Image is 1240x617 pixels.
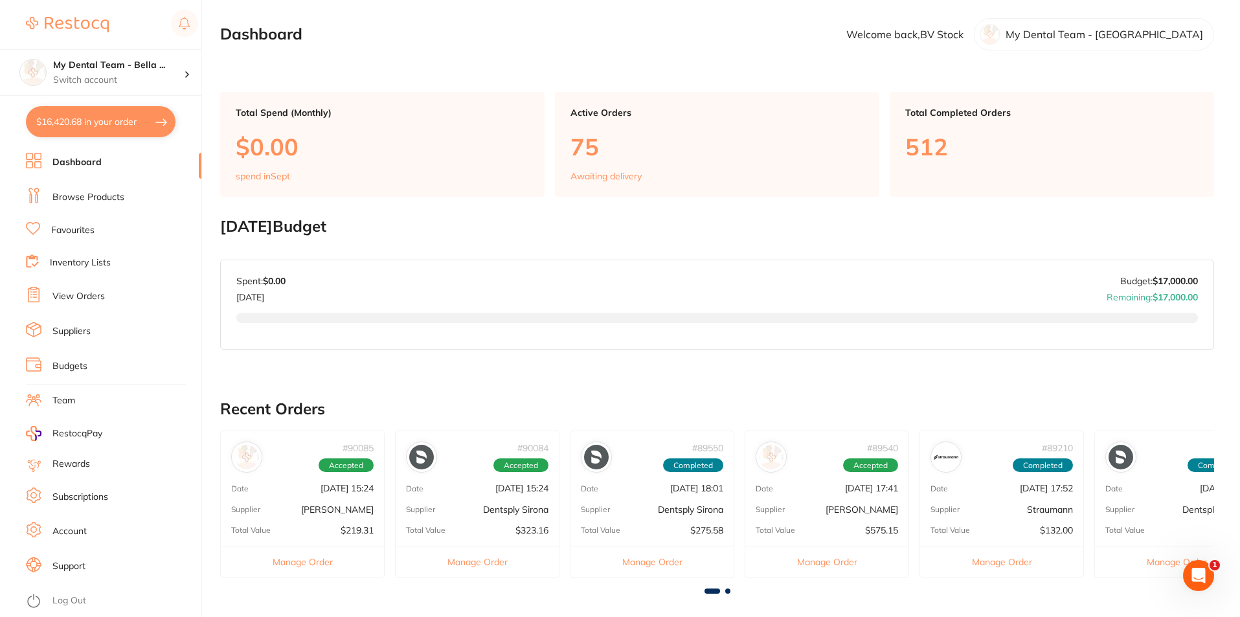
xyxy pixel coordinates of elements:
[930,526,970,535] p: Total Value
[905,107,1199,118] p: Total Completed Orders
[663,458,723,473] span: Completed
[493,458,548,473] span: Accepted
[843,458,898,473] span: Accepted
[52,290,105,303] a: View Orders
[321,483,374,493] p: [DATE] 15:24
[570,546,734,578] button: Manage Order
[890,92,1214,197] a: Total Completed Orders512
[26,106,175,137] button: $16,420.68 in your order
[920,546,1083,578] button: Manage Order
[581,505,610,514] p: Supplier
[52,458,90,471] a: Rewards
[220,400,1214,418] h2: Recent Orders
[406,484,423,493] p: Date
[409,445,434,469] img: Dentsply Sirona
[52,156,102,169] a: Dashboard
[759,445,783,469] img: Henry Schein Halas
[52,394,75,407] a: Team
[570,133,864,160] p: 75
[1105,484,1123,493] p: Date
[745,546,908,578] button: Manage Order
[1006,28,1203,40] p: My Dental Team - [GEOGRAPHIC_DATA]
[865,525,898,535] p: $575.15
[236,276,286,286] p: Spent:
[236,107,529,118] p: Total Spend (Monthly)
[517,443,548,453] p: # 90084
[584,445,609,469] img: Dentsply Sirona
[221,546,384,578] button: Manage Order
[1042,443,1073,453] p: # 89210
[846,28,964,40] p: Welcome back, BV Stock
[845,483,898,493] p: [DATE] 17:41
[1120,276,1198,286] p: Budget:
[301,504,374,515] p: [PERSON_NAME]
[1153,291,1198,303] strong: $17,000.00
[234,445,259,469] img: Henry Schein Halas
[343,443,374,453] p: # 90085
[20,60,46,85] img: My Dental Team - Bella Vista
[26,17,109,32] img: Restocq Logo
[515,525,548,535] p: $323.16
[570,107,864,118] p: Active Orders
[1210,560,1220,570] span: 1
[483,504,548,515] p: Dentsply Sirona
[231,505,260,514] p: Supplier
[263,275,286,287] strong: $0.00
[581,526,620,535] p: Total Value
[53,74,184,87] p: Switch account
[52,560,85,573] a: Support
[319,458,374,473] span: Accepted
[220,25,302,43] h2: Dashboard
[1020,483,1073,493] p: [DATE] 17:52
[658,504,723,515] p: Dentsply Sirona
[231,526,271,535] p: Total Value
[52,427,102,440] span: RestocqPay
[52,325,91,338] a: Suppliers
[934,445,958,469] img: Straumann
[756,526,795,535] p: Total Value
[1040,525,1073,535] p: $132.00
[1107,287,1198,302] p: Remaining:
[930,505,960,514] p: Supplier
[670,483,723,493] p: [DATE] 18:01
[26,426,41,441] img: RestocqPay
[53,59,184,72] h4: My Dental Team - Bella Vista
[692,443,723,453] p: # 89550
[1027,504,1073,515] p: Straumann
[231,484,249,493] p: Date
[52,360,87,373] a: Budgets
[52,491,108,504] a: Subscriptions
[1109,445,1133,469] img: Dentsply Sirona
[1013,458,1073,473] span: Completed
[826,504,898,515] p: [PERSON_NAME]
[236,133,529,160] p: $0.00
[220,218,1214,236] h2: [DATE] Budget
[1105,505,1134,514] p: Supplier
[26,591,197,612] button: Log Out
[341,525,374,535] p: $219.31
[495,483,548,493] p: [DATE] 15:24
[406,526,445,535] p: Total Value
[930,484,948,493] p: Date
[581,484,598,493] p: Date
[1153,275,1198,287] strong: $17,000.00
[756,484,773,493] p: Date
[236,171,290,181] p: spend in Sept
[690,525,723,535] p: $275.58
[236,287,286,302] p: [DATE]
[756,505,785,514] p: Supplier
[555,92,879,197] a: Active Orders75Awaiting delivery
[570,171,642,181] p: Awaiting delivery
[220,92,545,197] a: Total Spend (Monthly)$0.00spend inSept
[26,10,109,39] a: Restocq Logo
[406,505,435,514] p: Supplier
[396,546,559,578] button: Manage Order
[26,426,102,441] a: RestocqPay
[50,256,111,269] a: Inventory Lists
[1183,560,1214,591] iframe: Intercom live chat
[52,191,124,204] a: Browse Products
[867,443,898,453] p: # 89540
[905,133,1199,160] p: 512
[51,224,95,237] a: Favourites
[52,594,86,607] a: Log Out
